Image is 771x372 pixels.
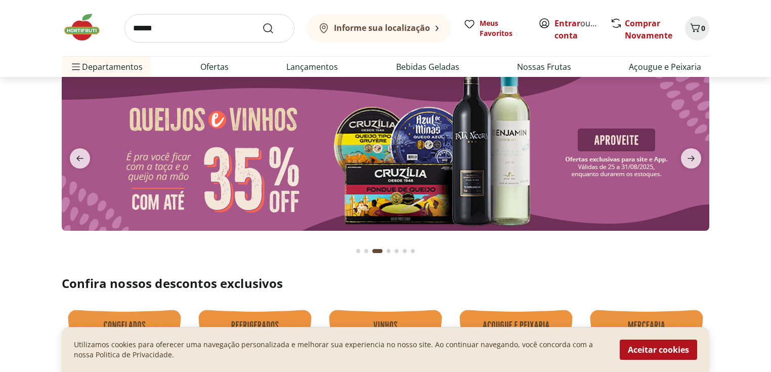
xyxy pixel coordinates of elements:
a: Criar conta [554,18,610,41]
button: Go to page 7 from fs-carousel [409,239,417,263]
button: Go to page 4 from fs-carousel [384,239,393,263]
button: Menu [70,55,82,79]
button: Go to page 6 from fs-carousel [401,239,409,263]
button: next [673,148,709,169]
button: Go to page 1 from fs-carousel [354,239,362,263]
button: Go to page 5 from fs-carousel [393,239,401,263]
a: Meus Favoritos [463,18,526,38]
a: Nossas Frutas [517,61,571,73]
a: Comprar Novamente [625,18,672,41]
span: 0 [701,23,705,33]
button: Carrinho [685,16,709,40]
a: Ofertas [200,61,229,73]
a: Açougue e Peixaria [629,61,701,73]
h2: Confira nossos descontos exclusivos [62,275,709,292]
p: Utilizamos cookies para oferecer uma navegação personalizada e melhorar sua experiencia no nosso ... [74,340,608,360]
a: Lançamentos [286,61,338,73]
button: Go to page 2 from fs-carousel [362,239,370,263]
button: previous [62,148,98,169]
button: Submit Search [262,22,286,34]
button: Current page from fs-carousel [370,239,384,263]
a: Entrar [554,18,580,29]
img: queijos e vinhos [62,74,709,231]
span: Departamentos [70,55,143,79]
button: Aceitar cookies [620,340,697,360]
b: Informe sua localização [334,22,430,33]
span: Meus Favoritos [480,18,526,38]
img: Hortifruti [62,12,112,43]
span: ou [554,17,599,42]
a: Bebidas Geladas [396,61,459,73]
input: search [124,14,294,43]
button: Informe sua localização [307,14,451,43]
